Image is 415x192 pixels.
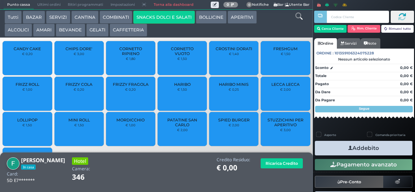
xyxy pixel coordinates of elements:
[196,11,227,24] button: BOLLICINE
[271,82,300,87] span: LECCA LECCA
[315,98,335,102] strong: Da Pagare
[65,46,92,51] span: CHIPS DORE'
[400,90,413,94] strong: 0,00 €
[335,51,374,56] span: 101359106324075228
[177,57,187,61] small: € 1,50
[228,11,256,24] button: APERITIVI
[400,82,413,86] strong: 0,00 €
[381,25,414,33] button: Rimuovi tutto
[163,46,202,56] span: CORNETTO VUOTO
[74,52,84,56] small: € 3,00
[229,52,239,56] small: € 1,40
[33,24,55,37] button: AMARI
[315,176,384,187] button: Pre-Conto
[5,11,22,24] button: Tutti
[22,87,32,91] small: € 1,00
[216,46,252,51] span: CROSTINI DORATI
[72,166,90,171] h4: Camera:
[219,82,249,87] span: HARIBO MINIS
[229,87,239,91] small: € 0,25
[315,82,329,86] strong: Pagato
[22,123,32,127] small: € 1,50
[107,0,138,9] span: Impostazioni
[337,38,360,49] a: Servizi
[315,159,412,170] button: Pagamento avanzato
[21,156,65,164] b: [PERSON_NAME]
[74,123,84,127] small: € 1,50
[100,11,132,24] button: COMBINATI
[14,46,41,51] span: CANDY CAKE
[177,128,188,132] small: € 2,00
[113,82,148,87] span: FRIZZY FRAGOLA
[314,38,337,49] a: Ordine
[280,87,291,91] small: € 2,00
[125,123,136,127] small: € 1,00
[125,87,136,91] small: € 0,20
[174,82,191,87] span: HARIBO
[126,57,136,61] small: € 1,80
[64,0,107,9] span: Ritiri programmati
[71,11,99,24] button: CANTINA
[5,24,32,37] button: ALCOLICI
[281,52,290,56] small: € 1,50
[217,157,250,162] h4: Credito Residuo:
[74,87,84,91] small: € 0,20
[280,128,291,132] small: € 3,00
[21,164,36,170] span: In casa
[360,38,380,49] a: Note
[348,25,380,33] button: Rim. Cliente
[34,0,64,9] span: Ultimi ordini
[7,157,19,170] img: FRANCESCO DI TURI
[217,164,250,172] h1: € 0,00
[218,118,250,122] span: SPIED BURGER
[110,24,147,37] button: CAFFETTERIA
[68,118,90,122] span: MINI ROLL
[227,2,229,7] b: 0
[315,73,326,78] strong: Totale
[116,118,145,122] span: MORDICCHIO
[261,158,303,168] button: Ricarica Credito
[400,65,413,70] strong: 0,00 €
[314,57,414,62] div: Nessun articolo selezionato
[7,172,18,176] h4: Card:
[324,133,336,137] label: Asporto
[246,2,252,8] span: 0
[112,46,150,56] span: CORNETTO RIPIENO
[314,25,347,33] button: Cerca Cliente
[359,107,369,111] strong: Segue
[315,141,412,155] button: Addebito
[72,157,88,165] h3: Hotel
[400,98,413,102] strong: 0,00 €
[65,82,92,87] span: FRIZZY COLA
[22,52,33,56] small: € 0,20
[315,65,328,71] strong: Sconto
[400,73,413,78] strong: 0,00 €
[16,82,39,87] span: FRIZZ ROLL
[375,133,405,137] label: Comanda prioritaria
[133,11,195,24] button: SNACKS DOLCI E SALATI
[273,46,298,51] span: FRESHGUM
[163,118,202,127] span: PATATINE SAN CARLO
[150,0,197,9] a: Torna alla dashboard
[56,24,85,37] button: BEVANDE
[229,123,239,127] small: € 2,00
[86,24,109,37] button: GELATI
[327,11,389,23] input: Codice Cliente
[17,118,38,122] span: LOLLIPOP
[316,51,334,56] span: Ordine :
[46,11,70,24] button: SERVIZI
[72,173,103,181] h1: 346
[177,87,187,91] small: € 1,50
[23,11,45,24] button: BAZAR
[4,0,34,9] span: Punto cassa
[266,118,305,127] span: STUZZICHINI PER APERITIVO
[315,90,330,94] strong: Da Dare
